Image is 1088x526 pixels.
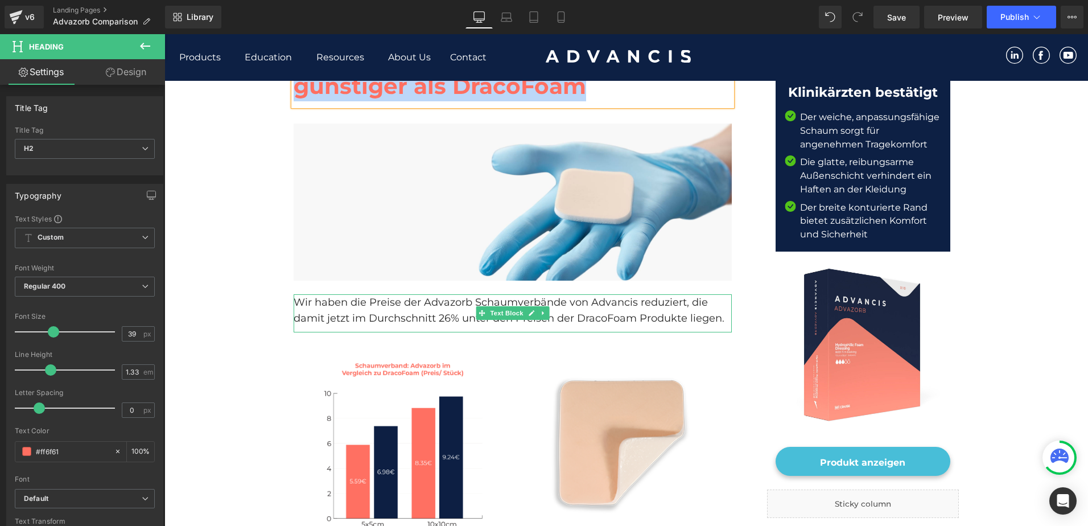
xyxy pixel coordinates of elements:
a: Preview [924,6,982,28]
span: Publish [1000,13,1029,22]
div: v6 [23,10,37,24]
a: Laptop [493,6,520,28]
a: Tablet [520,6,547,28]
span: em [143,368,153,376]
div: Text Styles [15,214,155,223]
span: Advazorb Comparison [53,17,138,26]
span: px [143,406,153,414]
div: Letter Spacing [15,389,155,397]
div: Title Tag [15,126,155,134]
b: H2 [24,144,34,153]
span: Heading [29,42,64,51]
button: Publish [987,6,1056,28]
b: Custom [38,233,64,243]
img: socials_linkedin.svg [842,13,859,30]
a: Expand / Collapse [373,272,385,286]
h3: Hoher Komfort von Klinikärzten bestätigt [620,33,778,67]
a: Desktop [465,6,493,28]
a: v6 [5,6,44,28]
strong: AEP 26%* günstiger als DracoFoam [129,9,444,65]
div: Font Size [15,313,155,320]
img: Advancis Medical [381,16,526,28]
i: Default [24,494,48,504]
a: Design [85,59,167,85]
div: Text Color [15,427,155,435]
p: Die glatte, reibungsarme Außenschicht verhindert ein Haften an der Kleidung [636,121,778,162]
span: Produkt anzeigen [656,423,741,434]
a: Mobile [547,6,575,28]
div: Text Transform [15,517,155,525]
div: Font Weight [15,264,155,272]
a: Landing Pages [53,6,165,15]
a: New Library [165,6,221,28]
span: Resources [152,18,200,28]
p: Der weiche, anpassungsfähige Schaum sorgt für angenehmen Tragekomfort [636,76,778,117]
b: Regular 400 [24,282,66,290]
div: Font [15,475,155,483]
a: Products [15,17,56,30]
span: Education [80,17,127,30]
span: Products [15,18,56,28]
div: Typography [15,184,61,200]
p: Der breite konturierte Rand bietet zusätzlichen Komfort und Sicherheit [636,167,778,207]
span: px [143,330,153,338]
span: Contact [286,17,322,30]
button: Redo [846,6,869,28]
img: socials_facebook.svg [868,13,885,30]
span: Preview [938,11,969,23]
span: Save [887,11,906,23]
div: % [127,442,154,462]
div: Line Height [15,351,155,359]
button: Undo [819,6,842,28]
input: Color [36,445,109,458]
span: Text Block [323,272,361,286]
span: About Us [224,17,266,30]
button: More [1061,6,1083,28]
a: Produkt anzeigen [611,413,786,442]
div: Title Tag [15,97,48,113]
span: Library [187,12,213,22]
a: Resources [152,17,200,30]
div: Open Intercom Messenger [1049,487,1077,515]
img: socials_youtube.svg [895,13,912,30]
